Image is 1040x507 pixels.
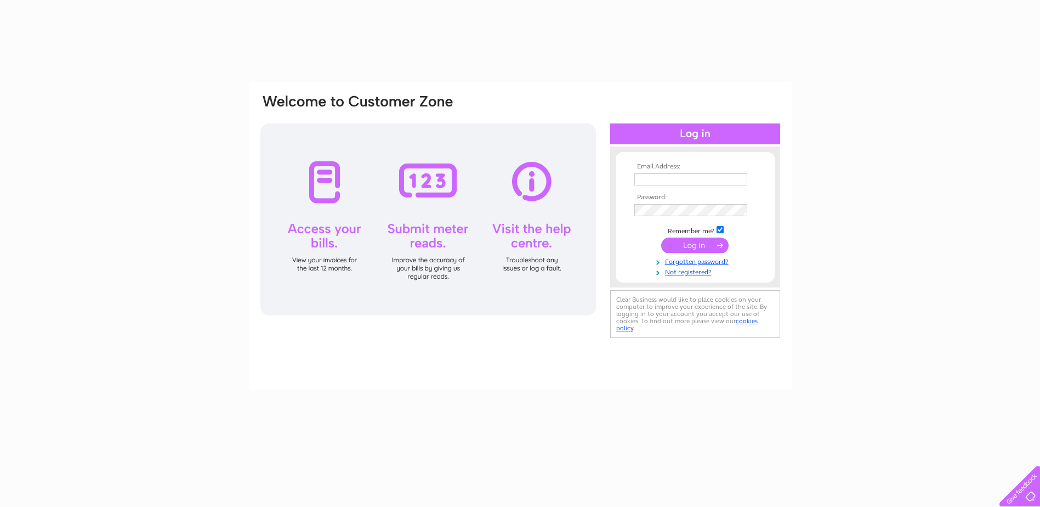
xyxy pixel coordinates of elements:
[634,266,759,277] a: Not registered?
[610,290,780,338] div: Clear Business would like to place cookies on your computer to improve your experience of the sit...
[632,224,759,235] td: Remember me?
[632,194,759,201] th: Password:
[661,238,729,253] input: Submit
[634,256,759,266] a: Forgotten password?
[632,163,759,171] th: Email Address:
[616,317,758,332] a: cookies policy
